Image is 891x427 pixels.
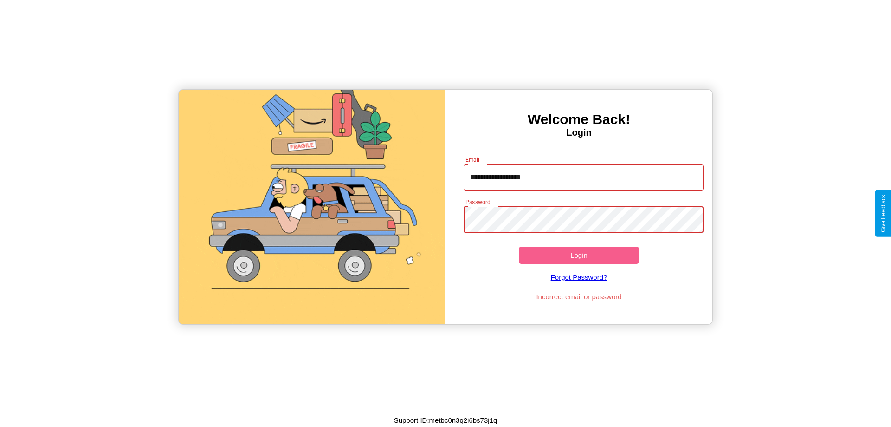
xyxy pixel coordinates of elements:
[179,90,445,324] img: gif
[465,156,480,164] label: Email
[880,195,886,232] div: Give Feedback
[445,112,712,127] h3: Welcome Back!
[445,127,712,138] h4: Login
[465,198,490,206] label: Password
[459,264,699,290] a: Forgot Password?
[394,414,497,427] p: Support ID: metbc0n3q2i6bs73j1q
[519,247,639,264] button: Login
[459,290,699,303] p: Incorrect email or password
